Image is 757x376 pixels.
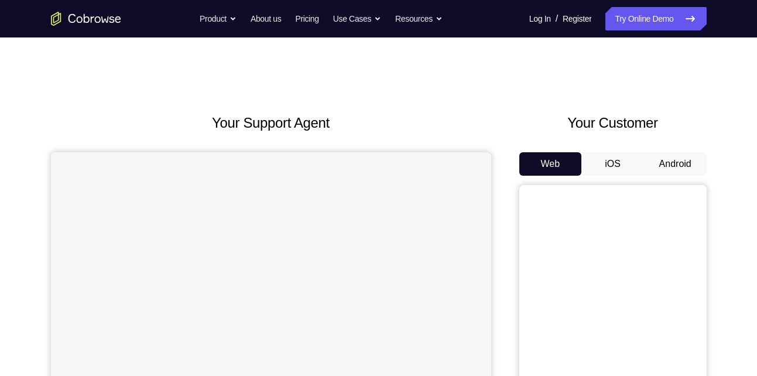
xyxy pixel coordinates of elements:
[251,7,281,30] a: About us
[605,7,706,30] a: Try Online Demo
[395,7,443,30] button: Resources
[51,112,491,134] h2: Your Support Agent
[333,7,381,30] button: Use Cases
[556,12,558,26] span: /
[200,7,237,30] button: Product
[581,152,644,176] button: iOS
[563,7,591,30] a: Register
[519,152,582,176] button: Web
[295,7,318,30] a: Pricing
[51,12,121,26] a: Go to the home page
[519,112,707,134] h2: Your Customer
[529,7,551,30] a: Log In
[644,152,707,176] button: Android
